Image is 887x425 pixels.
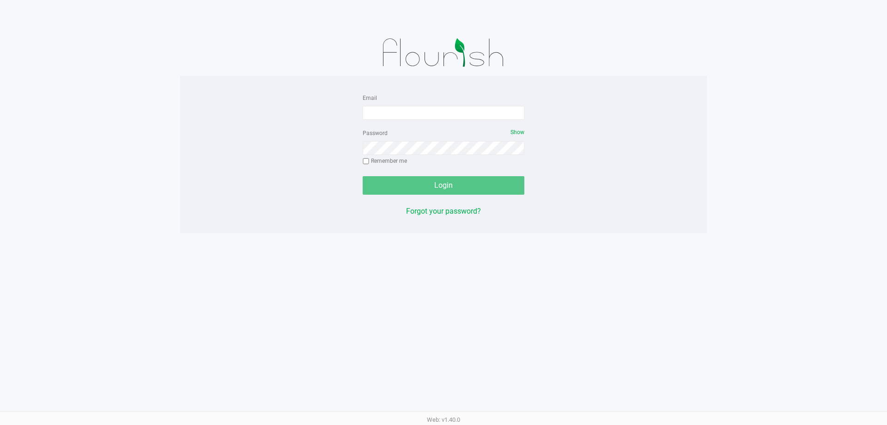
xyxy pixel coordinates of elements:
input: Remember me [363,158,369,165]
label: Password [363,129,388,137]
span: Web: v1.40.0 [427,416,460,423]
label: Email [363,94,377,102]
span: Show [510,129,524,136]
button: Forgot your password? [406,206,481,217]
label: Remember me [363,157,407,165]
